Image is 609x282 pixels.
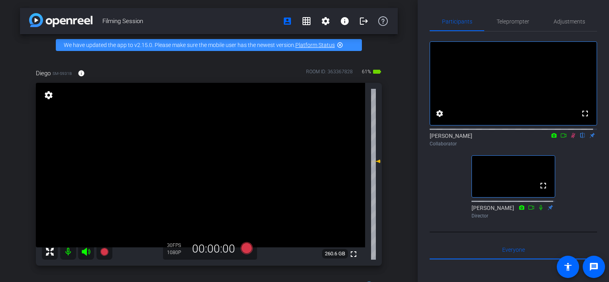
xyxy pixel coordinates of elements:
[361,65,372,78] span: 61%
[580,109,590,118] mat-icon: fullscreen
[306,68,353,80] div: ROOM ID: 363367828
[435,109,444,118] mat-icon: settings
[173,243,181,248] span: FPS
[340,16,350,26] mat-icon: info
[442,19,472,24] span: Participants
[56,39,362,51] div: We have updated the app to v2.15.0. Please make sure the mobile user has the newest version.
[102,13,278,29] span: Filming Session
[36,69,51,78] span: Diego
[349,249,358,259] mat-icon: fullscreen
[187,242,240,256] div: 00:00:00
[295,42,335,48] a: Platform Status
[578,131,587,139] mat-icon: flip
[78,70,85,77] mat-icon: info
[53,70,72,76] span: SM-S931B
[359,16,369,26] mat-icon: logout
[471,204,555,219] div: [PERSON_NAME]
[321,16,330,26] mat-icon: settings
[167,249,187,256] div: 1080P
[563,262,573,272] mat-icon: accessibility
[29,13,92,27] img: app-logo
[43,90,54,100] mat-icon: settings
[554,19,585,24] span: Adjustments
[283,16,292,26] mat-icon: account_box
[372,67,382,76] mat-icon: battery_std
[430,140,597,147] div: Collaborator
[502,247,525,253] span: Everyone
[538,181,548,190] mat-icon: fullscreen
[337,42,343,48] mat-icon: highlight_off
[167,242,187,249] div: 30
[322,249,348,258] span: 260.6 GB
[430,132,597,147] div: [PERSON_NAME]
[371,157,381,166] mat-icon: 3 dB
[497,19,529,24] span: Teleprompter
[589,262,599,272] mat-icon: message
[302,16,311,26] mat-icon: grid_on
[471,212,555,219] div: Director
